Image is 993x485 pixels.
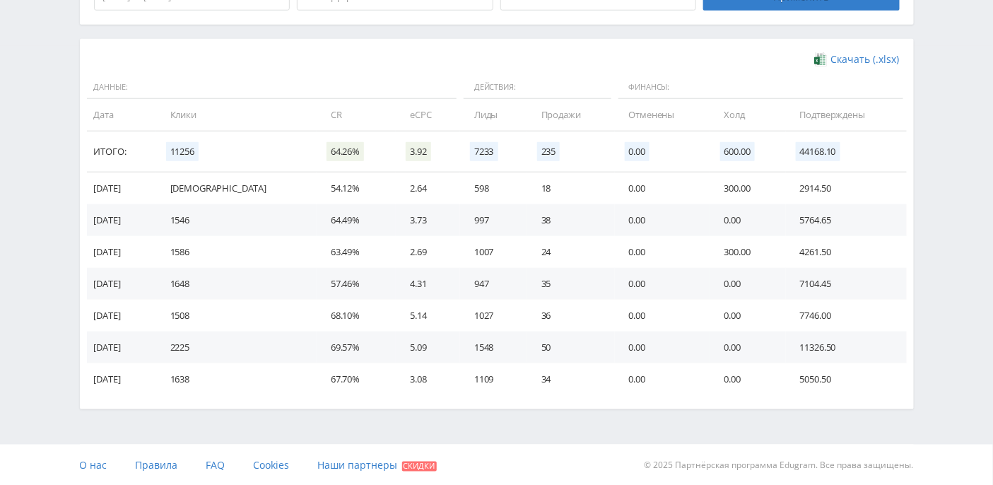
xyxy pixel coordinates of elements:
td: 7746.00 [786,300,907,332]
td: [DATE] [87,363,156,395]
td: 5.09 [396,332,460,363]
td: 3.73 [396,204,460,236]
td: 67.70% [317,363,396,395]
td: Итого: [87,132,156,173]
td: 35 [527,268,615,300]
td: 11326.50 [786,332,907,363]
td: 38 [527,204,615,236]
td: 0.00 [615,173,710,204]
td: 0.00 [615,332,710,363]
td: 1648 [156,268,317,300]
td: 34 [527,363,615,395]
td: Продажи [527,99,615,131]
span: Скачать (.xlsx) [831,54,900,65]
td: Отменены [615,99,710,131]
td: 0.00 [710,332,786,363]
td: 1638 [156,363,317,395]
td: 57.46% [317,268,396,300]
td: 947 [460,268,527,300]
span: Cookies [254,459,290,472]
td: 1546 [156,204,317,236]
td: [DATE] [87,236,156,268]
span: 11256 [166,142,199,161]
td: 1548 [460,332,527,363]
td: Подтверждены [786,99,907,131]
td: 0.00 [710,363,786,395]
td: 5050.50 [786,363,907,395]
td: 1109 [460,363,527,395]
td: 69.57% [317,332,396,363]
td: 2.64 [396,173,460,204]
td: [DATE] [87,268,156,300]
span: Данные: [87,76,457,100]
td: 4261.50 [786,236,907,268]
td: 63.49% [317,236,396,268]
td: Лиды [460,99,527,131]
span: 235 [537,142,560,161]
td: 2.69 [396,236,460,268]
td: 0.00 [615,236,710,268]
td: 300.00 [710,236,786,268]
td: Клики [156,99,317,131]
td: 598 [460,173,527,204]
td: 0.00 [615,268,710,300]
td: 997 [460,204,527,236]
td: 5.14 [396,300,460,332]
span: Наши партнеры [318,459,398,472]
td: Дата [87,99,156,131]
span: Скидки [402,462,437,472]
span: 44168.10 [796,142,840,161]
td: 1586 [156,236,317,268]
td: [DATE] [87,332,156,363]
td: [DEMOGRAPHIC_DATA] [156,173,317,204]
td: [DATE] [87,204,156,236]
span: О нас [80,459,107,472]
td: 0.00 [710,268,786,300]
td: 7104.45 [786,268,907,300]
td: 3.08 [396,363,460,395]
span: 0.00 [625,142,650,161]
td: [DATE] [87,300,156,332]
span: Финансы: [618,76,903,100]
td: 5764.65 [786,204,907,236]
span: 64.26% [327,142,364,161]
img: xlsx [814,52,826,66]
a: Скачать (.xlsx) [814,53,899,67]
span: Правила [136,459,178,472]
td: Холд [710,99,786,131]
td: 1007 [460,236,527,268]
td: 4.31 [396,268,460,300]
td: 68.10% [317,300,396,332]
td: 0.00 [615,300,710,332]
span: Действия: [464,76,611,100]
td: 0.00 [710,300,786,332]
td: 1027 [460,300,527,332]
td: CR [317,99,396,131]
td: 2914.50 [786,173,907,204]
td: [DATE] [87,173,156,204]
td: 0.00 [710,204,786,236]
td: 64.49% [317,204,396,236]
td: 0.00 [615,204,710,236]
td: 300.00 [710,173,786,204]
td: 2225 [156,332,317,363]
span: 7233 [470,142,498,161]
td: 36 [527,300,615,332]
td: 0.00 [615,363,710,395]
td: 54.12% [317,173,396,204]
td: eCPC [396,99,460,131]
span: 600.00 [720,142,755,161]
td: 50 [527,332,615,363]
td: 18 [527,173,615,204]
td: 1508 [156,300,317,332]
span: 3.92 [406,142,430,161]
td: 24 [527,236,615,268]
span: FAQ [206,459,225,472]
